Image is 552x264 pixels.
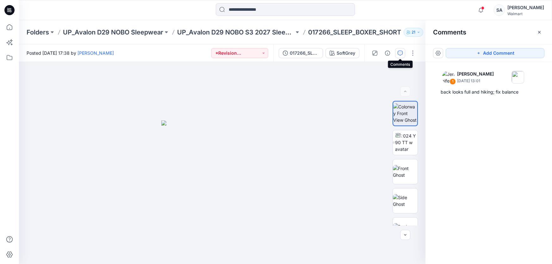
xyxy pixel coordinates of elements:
img: Colorway Front View Ghost [393,103,417,123]
button: 017266_SLEEP_BOXER_SHORT [279,48,323,58]
p: 21 [412,29,415,36]
img: Front Ghost [393,165,418,178]
p: 017266_SLEEP_BOXER_SHORT [308,28,401,37]
a: Folders [27,28,49,37]
button: Details [382,48,393,58]
div: [PERSON_NAME] [507,4,544,11]
button: SoftGrey [326,48,359,58]
a: UP_Avalon D29 NOBO Sleepwear [63,28,163,37]
h2: Comments [433,28,466,36]
span: Posted [DATE] 17:38 by [27,50,114,56]
div: Walmart [507,11,544,16]
img: Jennifer Yerkes [442,71,455,83]
div: SA [493,4,505,16]
div: 017266_SLEEP_BOXER_SHORT [290,50,319,57]
img: Side Ghost [393,194,418,207]
div: 1 [450,78,456,85]
a: UP_Avalon D29 NOBO S3 2027 Sleepwear [177,28,294,37]
button: 21 [404,28,423,37]
p: [DATE] 13:01 [457,78,494,84]
img: Back Ghost [393,223,418,236]
div: SoftGrey [337,50,355,57]
img: 2024 Y 90 TT w avatar [395,132,418,152]
button: Add Comment [446,48,544,58]
a: [PERSON_NAME] [78,50,114,56]
p: [PERSON_NAME] [457,70,494,78]
div: back looks full and hiking; fix balance [441,88,537,96]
